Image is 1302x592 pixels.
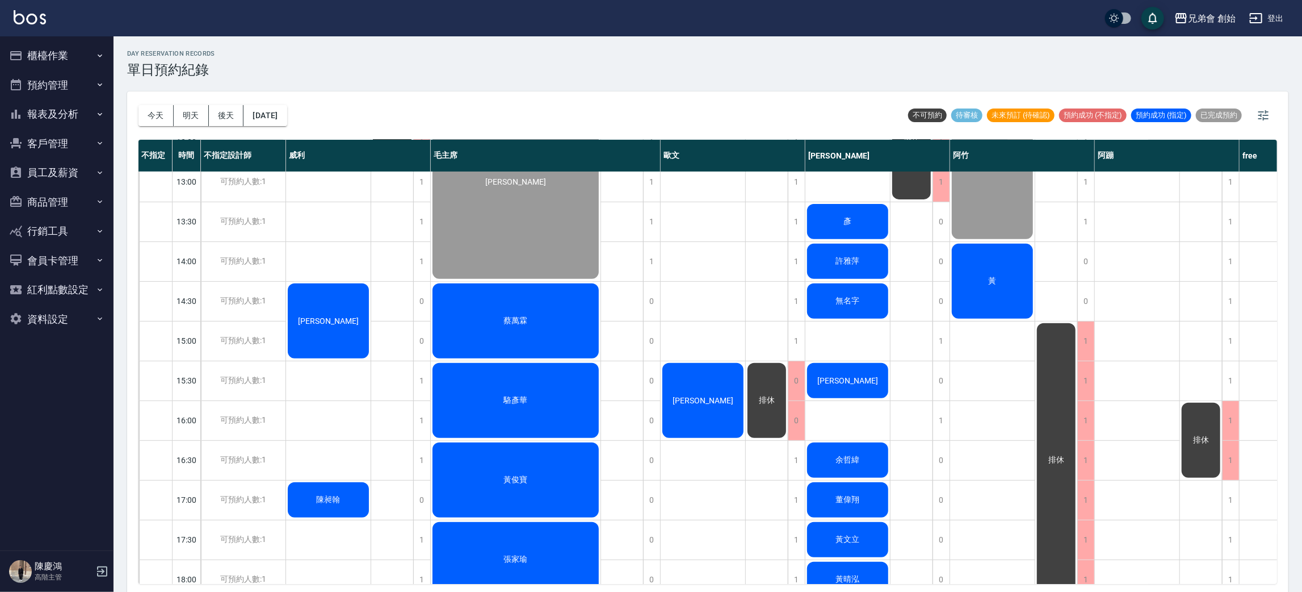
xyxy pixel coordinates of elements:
[314,495,343,505] span: 陳昶翰
[834,574,862,585] span: 黃晴泓
[933,242,950,281] div: 0
[1191,435,1211,445] span: 排休
[173,401,201,440] div: 16:00
[127,50,215,57] h2: day Reservation records
[815,376,880,385] span: [PERSON_NAME]
[1131,110,1191,120] span: 預約成功 (指定)
[670,396,736,405] span: [PERSON_NAME]
[643,520,660,560] div: 0
[1222,441,1239,480] div: 1
[643,481,660,520] div: 0
[1077,481,1094,520] div: 1
[643,162,660,202] div: 1
[201,162,285,202] div: 可預約人數:1
[173,440,201,480] div: 16:30
[201,202,285,241] div: 可預約人數:1
[413,322,430,361] div: 0
[643,441,660,480] div: 0
[5,41,109,70] button: 櫃檯作業
[5,216,109,246] button: 行銷工具
[35,561,93,572] h5: 陳慶鴻
[788,441,805,480] div: 1
[1222,202,1239,241] div: 1
[5,70,109,100] button: 預約管理
[933,361,950,401] div: 0
[413,242,430,281] div: 1
[483,177,548,186] span: [PERSON_NAME]
[201,481,285,520] div: 可預約人數:1
[757,395,777,406] span: 排休
[933,441,950,480] div: 0
[201,140,286,172] div: 不指定設計師
[1059,110,1127,120] span: 預約成功 (不指定)
[834,256,862,266] span: 許雅萍
[173,140,201,172] div: 時間
[201,520,285,560] div: 可預約人數:1
[243,105,287,126] button: [DATE]
[933,401,950,440] div: 1
[643,401,660,440] div: 0
[35,572,93,582] p: 高階主管
[286,140,431,172] div: 威利
[9,560,32,583] img: Person
[933,322,950,361] div: 1
[1222,520,1239,560] div: 1
[788,162,805,202] div: 1
[834,535,862,545] span: 黃文立
[1077,441,1094,480] div: 1
[173,241,201,281] div: 14:00
[1222,322,1239,361] div: 1
[413,202,430,241] div: 1
[788,202,805,241] div: 1
[413,441,430,480] div: 1
[1046,455,1066,465] span: 排休
[173,202,201,241] div: 13:30
[127,62,215,78] h3: 單日預約紀錄
[5,246,109,276] button: 會員卡管理
[987,110,1055,120] span: 未來預訂 (待確認)
[502,395,530,406] span: 駱彥華
[933,162,950,202] div: 1
[413,162,430,202] div: 1
[1222,282,1239,321] div: 1
[201,361,285,401] div: 可預約人數:1
[413,282,430,321] div: 0
[201,401,285,440] div: 可預約人數:1
[173,321,201,361] div: 15:00
[834,296,862,306] span: 無名字
[173,162,201,202] div: 13:00
[1141,7,1164,30] button: save
[201,441,285,480] div: 可預約人數:1
[643,322,660,361] div: 0
[1222,481,1239,520] div: 1
[413,361,430,401] div: 1
[5,275,109,305] button: 紅利點數設定
[1077,162,1094,202] div: 1
[1077,202,1094,241] div: 1
[209,105,244,126] button: 後天
[788,322,805,361] div: 1
[1077,282,1094,321] div: 0
[643,282,660,321] div: 0
[174,105,209,126] button: 明天
[201,242,285,281] div: 可預約人數:1
[201,322,285,361] div: 可預約人數:1
[933,282,950,321] div: 0
[5,99,109,129] button: 報表及分析
[413,481,430,520] div: 0
[643,202,660,241] div: 1
[933,202,950,241] div: 0
[201,282,285,321] div: 可預約人數:1
[173,281,201,321] div: 14:30
[643,242,660,281] div: 1
[1222,242,1239,281] div: 1
[1188,11,1236,26] div: 兄弟會 創始
[933,520,950,560] div: 0
[1222,162,1239,202] div: 1
[908,110,947,120] span: 不可預約
[1222,361,1239,401] div: 1
[1196,110,1242,120] span: 已完成預約
[643,361,660,401] div: 0
[1222,401,1239,440] div: 1
[413,520,430,560] div: 1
